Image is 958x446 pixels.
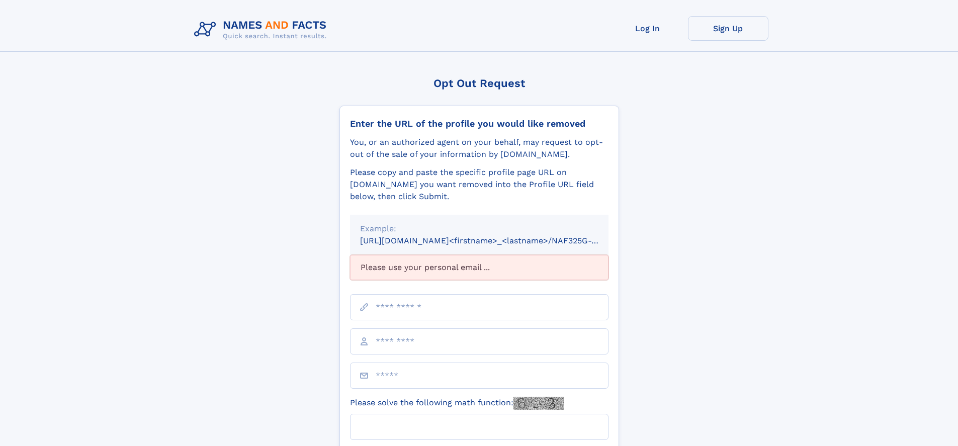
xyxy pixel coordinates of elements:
label: Please solve the following math function: [350,397,564,410]
div: Opt Out Request [339,77,619,90]
a: Log In [607,16,688,41]
div: Example: [360,223,598,235]
div: Enter the URL of the profile you would like removed [350,118,608,129]
img: Logo Names and Facts [190,16,335,43]
div: Please use your personal email ... [350,255,608,280]
div: Please copy and paste the specific profile page URL on [DOMAIN_NAME] you want removed into the Pr... [350,166,608,203]
a: Sign Up [688,16,768,41]
div: You, or an authorized agent on your behalf, may request to opt-out of the sale of your informatio... [350,136,608,160]
small: [URL][DOMAIN_NAME]<firstname>_<lastname>/NAF325G-xxxxxxxx [360,236,628,245]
